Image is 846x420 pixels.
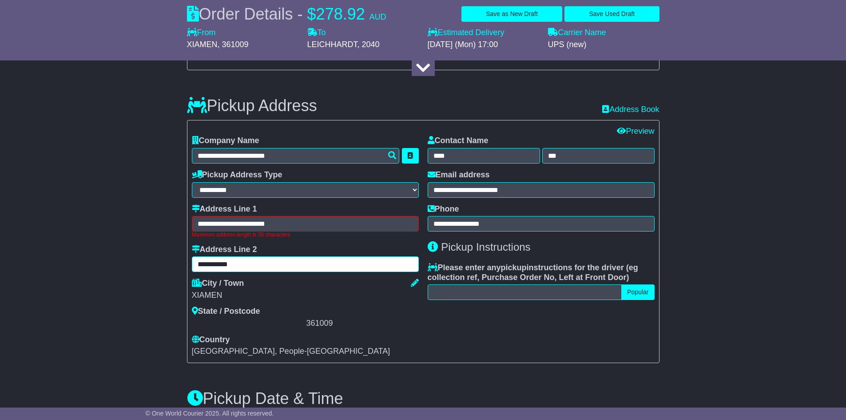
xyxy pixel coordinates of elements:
span: © One World Courier 2025. All rights reserved. [146,410,274,417]
div: [DATE] (Mon) 17:00 [428,40,539,50]
div: UPS (new) [548,40,659,50]
label: Carrier Name [548,28,606,38]
a: Preview [617,127,654,136]
label: City / Town [192,279,244,288]
label: Estimated Delivery [428,28,539,38]
span: pickup [501,263,527,272]
span: $ [307,5,316,23]
span: AUD [369,12,386,21]
button: Save Used Draft [564,6,659,22]
label: Email address [428,170,490,180]
label: Address Line 2 [192,245,257,255]
h3: Pickup Address [187,97,317,115]
div: Maximum address length is 35 characters [192,232,419,238]
span: XIAMEN [187,40,218,49]
span: [GEOGRAPHIC_DATA], People-[GEOGRAPHIC_DATA] [192,347,390,356]
span: Pickup Instructions [441,241,530,253]
div: Order Details - [187,4,386,24]
label: Please enter any instructions for the driver ( ) [428,263,655,282]
div: 361009 [306,319,419,328]
span: LEICHHARDT [307,40,357,49]
label: To [307,28,326,38]
label: Company Name [192,136,259,146]
span: , 361009 [218,40,249,49]
span: eg collection ref, Purchase Order No, Left at Front Door [428,263,638,282]
label: Country [192,335,230,345]
span: 278.92 [316,5,365,23]
a: Address Book [602,105,659,115]
label: Contact Name [428,136,489,146]
button: Popular [621,284,654,300]
label: Phone [428,204,459,214]
span: , 2040 [357,40,380,49]
button: Save as New Draft [461,6,562,22]
label: From [187,28,216,38]
label: Address Line 1 [192,204,257,214]
label: State / Postcode [192,307,260,316]
label: Pickup Address Type [192,170,282,180]
h3: Pickup Date & Time [187,390,659,408]
div: XIAMEN [192,291,419,300]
